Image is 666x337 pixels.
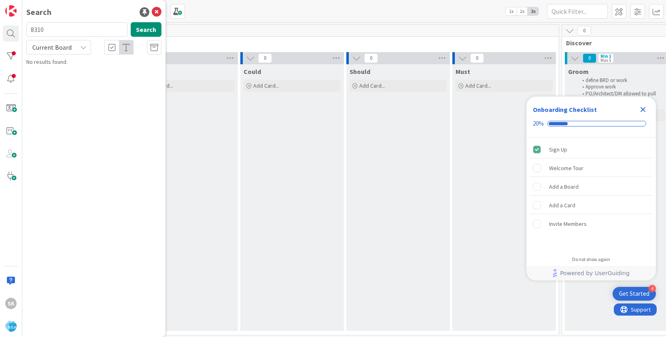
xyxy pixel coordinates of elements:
[26,58,161,66] div: No results found.
[253,82,279,89] span: Add Card...
[636,103,649,116] div: Close Checklist
[258,53,272,63] span: 0
[578,77,664,84] li: define BRD or work
[600,54,611,58] div: Min 1
[533,120,649,127] div: Checklist progress: 20%
[533,120,544,127] div: 20%
[549,200,575,210] div: Add a Card
[526,97,656,280] div: Checklist Container
[549,145,567,154] div: Sign Up
[506,7,517,15] span: 1x
[350,67,370,76] span: Should
[517,7,528,15] span: 2x
[649,285,656,292] div: 4
[32,43,72,51] span: Current Board
[530,215,653,233] div: Invite Members is incomplete.
[583,53,596,63] span: 0
[5,298,17,309] div: sk
[364,53,378,63] span: 0
[528,7,539,15] span: 3x
[530,159,653,177] div: Welcome Tour is incomplete.
[549,219,587,229] div: Invite Members
[578,91,664,104] li: PO/Architect/DM allowed to pull cards from and to here
[547,4,608,19] input: Quick Filter...
[26,22,127,37] input: Search for title...
[530,178,653,196] div: Add a Board is incomplete.
[577,26,591,36] span: 0
[530,141,653,158] div: Sign Up is complete.
[470,53,484,63] span: 0
[526,137,656,251] div: Checklist items
[568,67,589,76] span: Groom
[600,58,611,62] div: Max 5
[530,196,653,214] div: Add a Card is incomplete.
[5,5,17,17] img: Visit kanbanzone.com
[613,287,656,301] div: Open Get Started checklist, remaining modules: 4
[5,320,17,332] img: avatar
[131,22,161,37] button: Search
[560,268,630,278] span: Powered by UserGuiding
[359,82,385,89] span: Add Card...
[549,182,579,192] div: Add a Board
[456,67,470,76] span: Must
[549,163,583,173] div: Welcome Tour
[17,1,37,11] span: Support
[26,6,51,18] div: Search
[244,67,261,76] span: Could
[526,266,656,280] div: Footer
[533,105,597,114] div: Onboarding Checklist
[30,39,549,47] span: Product Backlog
[530,266,652,280] a: Powered by UserGuiding
[619,290,649,298] div: Get Started
[572,256,610,263] div: Do not show again
[465,82,491,89] span: Add Card...
[578,84,664,90] li: Approve work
